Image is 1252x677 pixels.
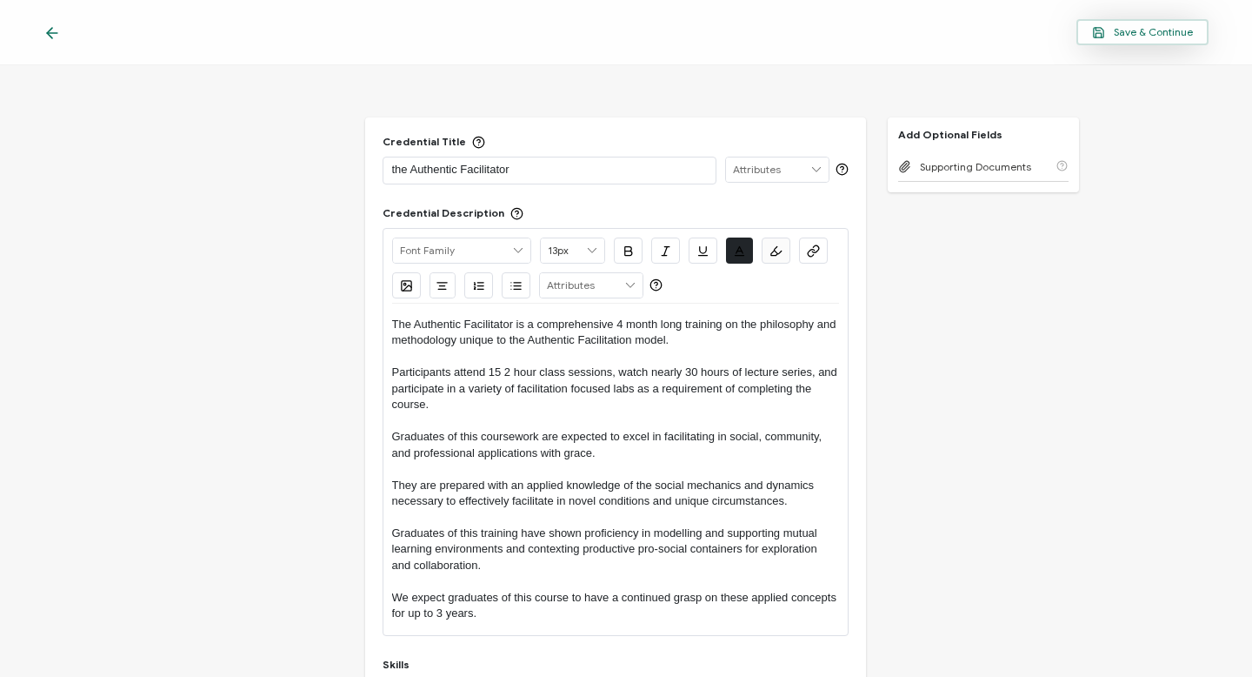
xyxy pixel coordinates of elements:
input: Attributes [540,273,643,298]
span: Save & Continue [1092,26,1193,39]
p: the Authentic Facilitator [392,161,707,178]
input: Font Size [541,238,604,263]
p: Add Optional Fields [888,128,1013,141]
button: Save & Continue [1076,19,1209,45]
input: Attributes [726,158,829,182]
iframe: Chat Widget [1165,593,1252,677]
p: Participants attend 15 2 hour class sessions, watch nearly 30 hours of lecture series, and partic... [392,365,839,412]
p: They are prepared with an applied knowledge of the social mechanics and dynamics necessary to eff... [392,478,839,510]
p: Graduates of this coursework are expected to excel in facilitating in social, community, and prof... [392,429,839,461]
div: Credential Description [383,206,523,219]
p: The Authentic Facilitator is a comprehensive 4 month long training on the philosophy and methodol... [392,317,839,349]
div: Skills [383,658,410,671]
p: We expect graduates of this course to have a continued grasp on these applied concepts for up to ... [392,590,839,622]
input: Font Family [393,238,530,263]
span: Supporting Documents [920,160,1031,173]
div: Credential Title [383,135,485,148]
p: Graduates of this training have shown proficiency in modelling and supporting mutual learning env... [392,526,839,573]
